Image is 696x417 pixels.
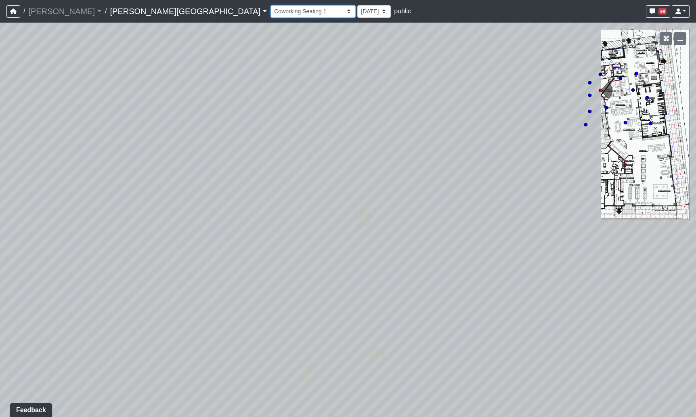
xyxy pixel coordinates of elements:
[658,8,667,15] span: 98
[394,8,411,15] span: public
[20,3,28,19] span: /
[28,3,102,19] a: [PERSON_NAME]
[646,5,670,18] button: 98
[102,3,110,19] span: /
[110,3,267,19] a: [PERSON_NAME][GEOGRAPHIC_DATA]
[6,401,54,417] iframe: Ybug feedback widget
